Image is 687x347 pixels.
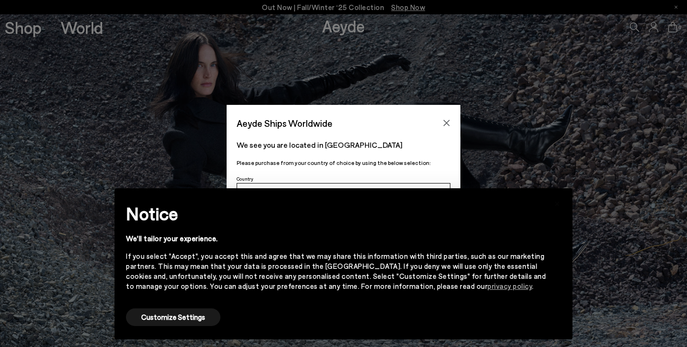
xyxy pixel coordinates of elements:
button: Close [439,116,454,130]
a: privacy policy [488,282,532,290]
div: We'll tailor your experience. [126,234,546,244]
div: If you select "Accept", you accept this and agree that we may share this information with third p... [126,251,546,291]
h2: Notice [126,201,546,226]
button: Customize Settings [126,308,220,326]
span: × [554,195,561,209]
p: We see you are located in [GEOGRAPHIC_DATA] [237,139,450,151]
p: Please purchase from your country of choice by using the below selection: [237,158,450,167]
button: Close this notice [546,191,569,214]
span: Country [237,176,253,182]
span: Aeyde Ships Worldwide [237,115,333,132]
